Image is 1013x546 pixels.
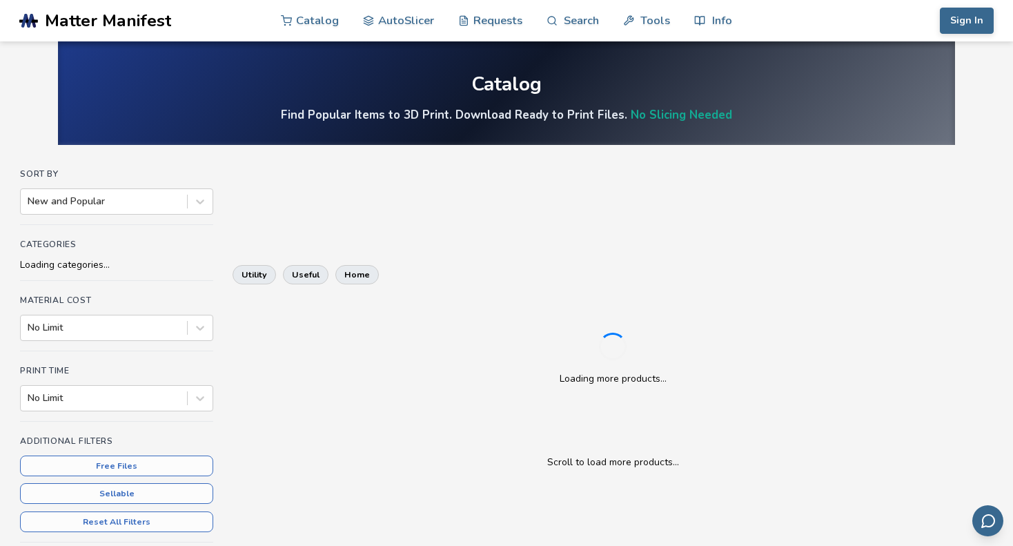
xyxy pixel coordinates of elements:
[28,196,30,207] input: New and Popular
[20,260,213,271] div: Loading categories...
[281,107,732,123] h4: Find Popular Items to 3D Print. Download Ready to Print Files.
[28,322,30,333] input: No Limit
[20,295,213,305] h4: Material Cost
[28,393,30,404] input: No Limit
[20,456,213,476] button: Free Files
[283,265,328,284] button: useful
[631,107,732,123] a: No Slicing Needed
[20,169,213,179] h4: Sort By
[246,455,978,469] p: Scroll to load more products...
[20,483,213,504] button: Sellable
[20,511,213,532] button: Reset All Filters
[560,371,667,386] p: Loading more products...
[20,366,213,376] h4: Print Time
[335,265,379,284] button: home
[45,11,171,30] span: Matter Manifest
[471,74,542,95] div: Catalog
[20,240,213,249] h4: Categories
[20,436,213,446] h4: Additional Filters
[972,505,1003,536] button: Send feedback via email
[233,265,276,284] button: utility
[940,8,994,34] button: Sign In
